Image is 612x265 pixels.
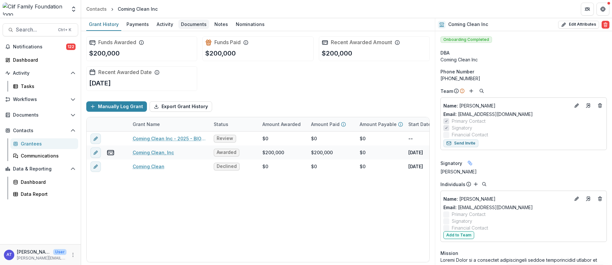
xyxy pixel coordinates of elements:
[10,177,78,187] a: Dashboard
[86,18,121,31] a: Grant History
[408,149,423,156] p: [DATE]
[452,224,488,231] span: Financial Contact
[583,100,594,111] a: Go to contact
[408,163,423,170] p: [DATE]
[89,48,120,58] p: $200,000
[129,117,210,131] div: Grant Name
[452,118,486,124] span: Primary Contact
[443,196,570,202] a: Name: [PERSON_NAME]
[440,75,607,82] div: [PHONE_NUMBER]
[262,149,284,156] div: $200,000
[53,249,66,255] p: User
[3,23,78,36] button: Search...
[210,117,258,131] div: Status
[443,205,457,210] span: Email:
[311,163,317,170] div: $0
[452,124,472,131] span: Signatory
[178,19,209,29] div: Documents
[440,56,607,63] div: Coming Clean Inc
[13,128,68,133] span: Contacts
[573,195,581,203] button: Edit
[107,149,114,157] button: view-payments
[98,69,152,75] h2: Recent Awarded Date
[118,6,158,12] div: Coming Clean Inc
[356,117,404,131] div: Amount Payable
[443,196,570,202] p: [PERSON_NAME]
[360,163,366,170] div: $0
[440,88,453,95] p: Team
[3,42,78,52] button: Notifications122
[212,19,231,29] div: Notes
[478,87,486,95] button: Search
[233,19,267,29] div: Nominations
[443,139,478,147] button: Send Invite
[596,195,604,203] button: Deletes
[3,110,78,120] button: Open Documents
[440,168,607,175] div: [PERSON_NAME]
[452,218,472,224] span: Signatory
[408,135,413,142] p: --
[404,121,435,128] div: Start Date
[178,18,209,31] a: Documents
[124,18,151,31] a: Payments
[360,121,397,128] p: Amount Payable
[217,136,233,141] span: Review
[440,181,465,188] p: Individuals
[3,125,78,136] button: Open Contacts
[311,135,317,142] div: $0
[10,189,78,199] a: Data Report
[16,27,54,33] span: Search...
[480,180,488,188] button: Search
[150,101,212,112] button: Export Grant History
[86,19,121,29] div: Grant History
[13,112,68,118] span: Documents
[17,255,66,261] p: [PERSON_NAME][EMAIL_ADDRESS][DOMAIN_NAME]
[311,121,340,128] p: Amount Paid
[10,81,78,92] a: Tasks
[472,180,480,188] button: Add
[443,196,458,202] span: Name :
[13,70,68,76] span: Activity
[440,49,450,56] span: DBA
[90,161,101,172] button: edit
[10,138,78,149] a: Grantees
[443,204,533,211] a: Email: [EMAIL_ADDRESS][DOMAIN_NAME]
[322,48,352,58] p: $200,000
[154,18,176,31] a: Activity
[84,4,160,14] nav: breadcrumb
[443,111,533,118] a: Email: [EMAIL_ADDRESS][DOMAIN_NAME]
[217,150,236,155] span: Awarded
[258,117,307,131] div: Amount Awarded
[583,194,594,204] a: Go to contact
[443,102,570,109] p: [PERSON_NAME]
[66,44,76,50] span: 122
[6,253,12,257] div: Ann Thrupp
[443,231,474,239] button: Add to Team
[596,3,609,16] button: Get Help
[10,150,78,161] a: Communications
[573,102,581,109] button: Edit
[129,121,164,128] div: Grant Name
[596,102,604,109] button: Deletes
[133,149,174,156] a: Coming Clean, Inc
[3,94,78,105] button: Open Workflows
[212,18,231,31] a: Notes
[69,3,78,16] button: Open entity switcher
[13,97,68,102] span: Workflows
[133,135,206,142] a: Coming Clean Inc - 2025 - BIO Grant Application
[3,68,78,78] button: Open Activity
[69,251,77,259] button: More
[262,163,268,170] div: $0
[440,36,492,43] span: Onboarding Completed
[233,18,267,31] a: Nominations
[86,101,147,112] button: Manually Log Grant
[581,3,594,16] button: Partners
[443,102,570,109] a: Name: [PERSON_NAME]
[467,87,475,95] button: Add
[214,39,241,45] h2: Funds Paid
[21,140,73,147] div: Grantees
[448,22,488,27] h2: Coming Clean Inc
